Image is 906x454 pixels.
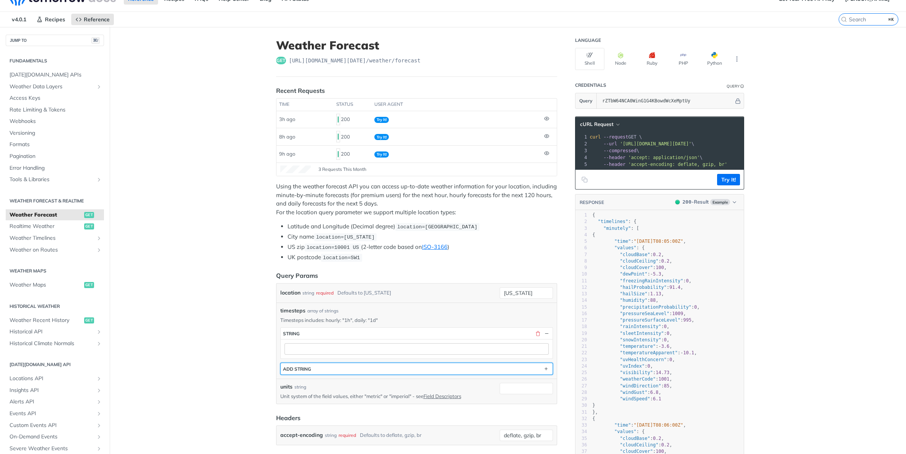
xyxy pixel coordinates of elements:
span: 200 [675,200,680,204]
span: 995 [683,317,692,323]
span: 5.3 [653,271,661,277]
span: get [276,57,286,64]
span: ⌘/ [91,37,100,44]
div: 18 [575,323,587,330]
button: Ruby [638,48,667,70]
span: { [593,232,595,237]
span: Weather Recent History [10,317,82,324]
span: 10.1 [683,350,694,355]
h2: [DATE][DOMAIN_NAME] API [6,361,104,368]
span: "[DATE]T08:06:00Z" [634,422,683,428]
div: 17 [575,317,587,323]
span: location=[US_STATE] [316,234,375,240]
div: 32 [575,416,587,422]
button: 200200-ResultExample [671,198,740,206]
span: "[DATE]T08:05:00Z" [634,239,683,244]
span: { [593,416,595,421]
span: "uvIndex" [620,363,645,369]
button: Show subpages for Weather Timelines [96,235,102,241]
span: 1.13 [650,291,661,296]
span: v4.0.1 [8,14,30,25]
span: https://api.tomorrow.io/v4/weather/forecast [289,57,421,64]
span: Pagination [10,153,102,160]
button: RESPONSE [579,199,604,206]
span: Weather Timelines [10,234,94,242]
button: cURL Request [577,121,622,128]
button: Show subpages for Tools & Libraries [96,177,102,183]
span: : , [593,298,659,303]
a: Weather TimelinesShow subpages for Weather Timelines [6,233,104,244]
span: "rainIntensity" [620,324,661,329]
a: Historical Climate NormalsShow subpages for Historical Climate Normals [6,338,104,349]
div: 29 [575,396,587,402]
span: 0 [664,324,666,329]
button: Shell [575,48,604,70]
span: "cloudCeiling" [620,258,658,264]
span: : , [593,317,694,323]
span: : , [593,271,664,277]
a: [DATE][DOMAIN_NAME] APIs [6,69,104,81]
div: 14 [575,297,587,304]
button: Delete [535,330,542,337]
button: string [281,328,553,339]
a: Pagination [6,151,104,162]
span: Historical API [10,328,94,336]
label: location [280,287,300,298]
span: 88 [650,298,655,303]
a: Custom Events APIShow subpages for Custom Events API [6,420,104,431]
span: : , [593,331,673,336]
div: 33 [575,422,587,429]
div: 31 [575,409,587,416]
span: : , [593,370,673,375]
a: Recipes [32,14,69,25]
a: Weather Forecastget [6,209,104,221]
div: string [302,287,314,298]
span: "sleetIntensity" [620,331,664,336]
div: array of strings [307,307,339,314]
span: \ [590,148,639,153]
span: : , [593,390,662,395]
div: - Result [682,198,708,206]
span: : , [593,350,697,355]
a: Alerts APIShow subpages for Alerts API [6,396,104,408]
div: 3 [575,225,587,232]
button: PHP [669,48,698,70]
button: Show subpages for Historical Climate Normals [96,341,102,347]
span: Try It! [374,151,389,158]
a: Formats [6,139,104,150]
div: 5 [575,238,587,245]
div: 11 [575,278,587,284]
span: 1009 [672,311,683,316]
span: - [658,344,661,349]
span: Formats [10,141,102,148]
a: On-Demand EventsShow subpages for On-Demand Events [6,431,104,443]
span: 0.2 [661,258,670,264]
span: Versioning [10,129,102,137]
div: Query Params [276,271,318,280]
div: 22 [575,350,587,356]
span: } [593,403,595,408]
span: Weather Forecast [10,211,82,219]
span: 100 [656,265,664,270]
span: Weather Data Layers [10,83,94,91]
span: "uvHealthConcern" [620,357,667,362]
span: Weather on Routes [10,246,94,254]
a: Historical APIShow subpages for Historical API [6,326,104,338]
div: 8 [575,258,587,264]
span: "windGust" [620,390,647,395]
a: Reference [71,14,114,25]
svg: More ellipsis [733,56,740,62]
span: Locations API [10,375,94,382]
div: 21 [575,343,587,350]
h2: Fundamentals [6,57,104,64]
span: Access Keys [10,94,102,102]
span: "dewPoint" [620,271,647,277]
span: : , [593,324,670,329]
th: status [334,99,372,111]
a: Events APIShow subpages for Events API [6,408,104,419]
div: 10 [575,271,587,277]
span: "cloudCover" [620,265,653,270]
span: Tools & Libraries [10,176,94,183]
span: "time" [614,422,631,428]
span: 9h ago [279,151,295,157]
